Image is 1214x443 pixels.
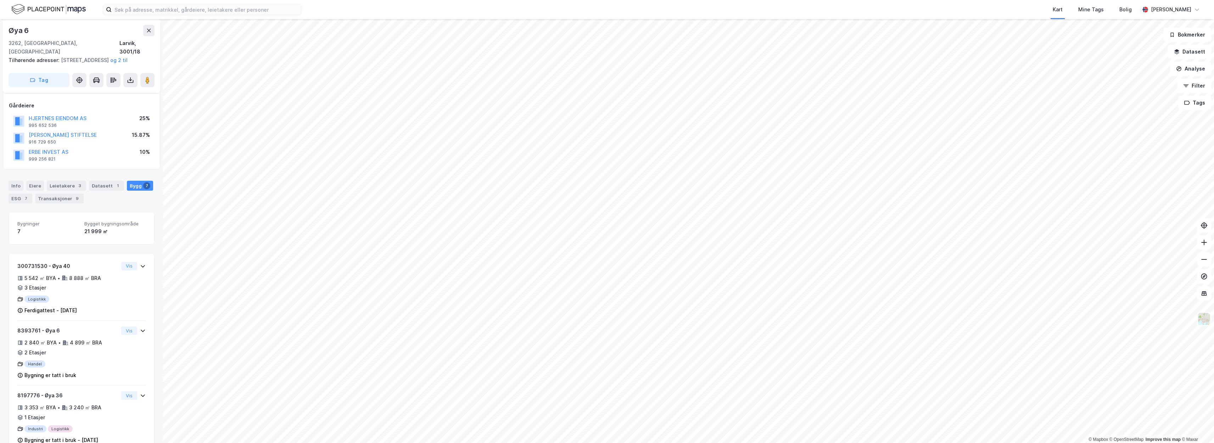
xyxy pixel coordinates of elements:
[9,56,149,65] div: [STREET_ADDRESS]
[29,139,56,145] div: 916 729 650
[17,391,118,400] div: 8197776 - Øya 36
[1151,5,1191,14] div: [PERSON_NAME]
[17,262,118,270] div: 300731530 - Øya 40
[11,3,86,16] img: logo.f888ab2527a4732fd821a326f86c7f29.svg
[69,274,101,282] div: 8 888 ㎡ BRA
[35,194,84,203] div: Transaksjoner
[1178,96,1211,110] button: Tags
[9,181,23,191] div: Info
[29,123,57,128] div: 995 652 536
[17,326,118,335] div: 8393761 - Øya 6
[1109,437,1144,442] a: OpenStreetMap
[1163,28,1211,42] button: Bokmerker
[24,413,45,422] div: 1 Etasjer
[57,275,60,281] div: •
[58,340,61,346] div: •
[69,403,101,412] div: 3 240 ㎡ BRA
[1179,409,1214,443] div: Kontrollprogram for chat
[1179,409,1214,443] iframe: Chat Widget
[1170,62,1211,76] button: Analyse
[1119,5,1132,14] div: Bolig
[9,25,30,36] div: Øya 6
[127,181,153,191] div: Bygg
[76,182,83,189] div: 3
[9,73,69,87] button: Tag
[9,194,32,203] div: ESG
[1053,5,1063,14] div: Kart
[121,326,137,335] button: Vis
[24,306,77,315] div: Ferdigattest - [DATE]
[9,57,61,63] span: Tilhørende adresser:
[47,181,86,191] div: Leietakere
[143,182,150,189] div: 7
[121,391,137,400] button: Vis
[24,348,46,357] div: 2 Etasjer
[24,274,56,282] div: 5 542 ㎡ BYA
[84,227,146,236] div: 21 999 ㎡
[1177,79,1211,93] button: Filter
[17,227,79,236] div: 7
[132,131,150,139] div: 15.87%
[121,262,137,270] button: Vis
[74,195,81,202] div: 9
[22,195,29,202] div: 7
[112,4,301,15] input: Søk på adresse, matrikkel, gårdeiere, leietakere eller personer
[29,156,56,162] div: 999 256 821
[70,338,102,347] div: 4 899 ㎡ BRA
[1168,45,1211,59] button: Datasett
[1078,5,1104,14] div: Mine Tags
[9,101,154,110] div: Gårdeiere
[26,181,44,191] div: Eiere
[17,221,79,227] span: Bygninger
[9,39,119,56] div: 3262, [GEOGRAPHIC_DATA], [GEOGRAPHIC_DATA]
[57,405,60,410] div: •
[114,182,121,189] div: 1
[24,371,76,380] div: Bygning er tatt i bruk
[84,221,146,227] span: Bygget bygningsområde
[24,403,56,412] div: 3 353 ㎡ BYA
[140,148,150,156] div: 10%
[1089,437,1108,442] a: Mapbox
[24,338,57,347] div: 2 840 ㎡ BYA
[1146,437,1181,442] a: Improve this map
[1197,312,1211,326] img: Z
[119,39,155,56] div: Larvik, 3001/18
[139,114,150,123] div: 25%
[89,181,124,191] div: Datasett
[24,284,46,292] div: 3 Etasjer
